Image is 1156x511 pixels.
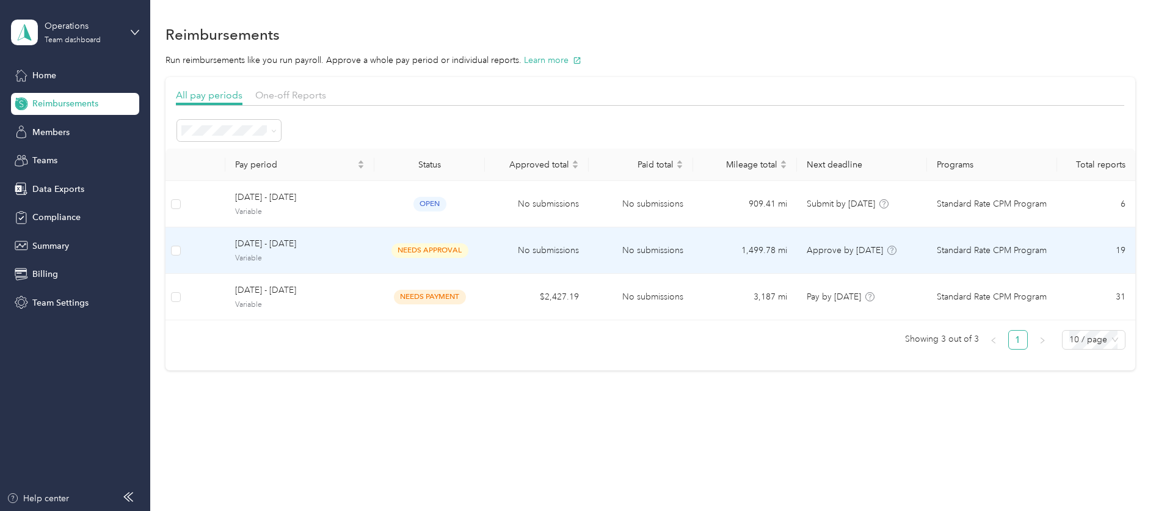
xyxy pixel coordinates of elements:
[32,240,69,252] span: Summary
[45,37,101,44] div: Team dashboard
[780,163,787,171] span: caret-down
[32,126,70,139] span: Members
[703,160,777,170] span: Mileage total
[937,244,1047,257] span: Standard Rate CPM Program
[485,227,589,274] td: No submissions
[235,300,365,311] span: Variable
[32,154,57,167] span: Teams
[235,237,365,251] span: [DATE] - [DATE]
[235,284,365,297] span: [DATE] - [DATE]
[1088,443,1156,511] iframe: Everlance-gr Chat Button Frame
[693,181,797,227] td: 909.41 mi
[7,492,69,505] button: Help center
[165,28,280,41] h1: Reimbursements
[255,89,326,101] span: One-off Reports
[1062,330,1125,350] div: Page Size
[984,330,1003,350] li: Previous Page
[676,158,683,166] span: caret-up
[693,227,797,274] td: 1,499.78 mi
[1057,274,1135,320] td: 31
[927,149,1057,181] th: Programs
[235,191,365,204] span: [DATE] - [DATE]
[357,158,365,166] span: caret-up
[32,268,58,281] span: Billing
[1069,331,1118,349] span: 10 / page
[807,199,875,209] span: Submit by [DATE]
[807,245,883,256] span: Approve by [DATE]
[32,69,56,82] span: Home
[589,149,693,181] th: Paid total
[413,197,446,211] span: open
[693,274,797,320] td: 3,187 mi
[235,207,365,218] span: Variable
[384,160,475,170] div: Status
[984,330,1003,350] button: left
[905,330,979,348] span: Showing 3 out of 3
[1057,181,1135,227] td: 6
[676,163,683,171] span: caret-down
[235,160,355,170] span: Pay period
[589,274,693,320] td: No submissions
[225,149,375,181] th: Pay period
[589,181,693,227] td: No submissions
[32,97,98,110] span: Reimbursements
[990,337,997,344] span: left
[937,197,1047,211] span: Standard Rate CPM Program
[176,89,242,101] span: All pay periods
[357,163,365,171] span: caret-down
[937,290,1047,304] span: Standard Rate CPM Program
[391,243,468,257] span: needs approval
[524,54,581,67] button: Learn more
[165,54,1135,67] p: Run reimbursements like you run payroll. Approve a whole pay period or individual reports.
[485,274,589,320] td: $2,427.19
[485,149,589,181] th: Approved total
[485,181,589,227] td: No submissions
[797,149,927,181] th: Next deadline
[235,253,365,264] span: Variable
[693,149,797,181] th: Mileage total
[1057,227,1135,274] td: 19
[780,158,787,166] span: caret-up
[32,211,81,224] span: Compliance
[1009,331,1027,349] a: 1
[1033,330,1052,350] button: right
[32,296,89,309] span: Team Settings
[598,160,673,170] span: Paid total
[394,290,466,304] span: needs payment
[1033,330,1052,350] li: Next Page
[32,183,84,196] span: Data Exports
[572,158,579,166] span: caret-up
[1057,149,1135,181] th: Total reports
[495,160,569,170] span: Approved total
[45,20,121,32] div: Operations
[589,227,693,274] td: No submissions
[572,163,579,171] span: caret-down
[1039,337,1046,344] span: right
[807,292,861,302] span: Pay by [DATE]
